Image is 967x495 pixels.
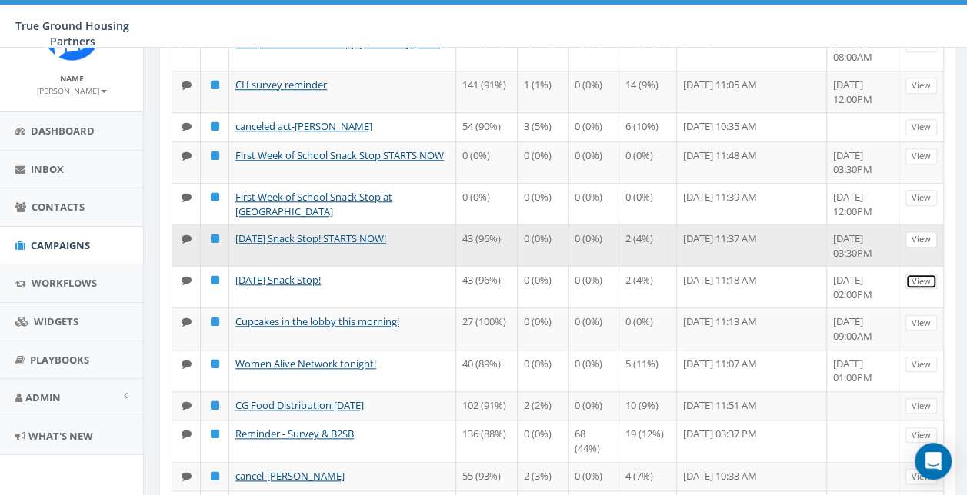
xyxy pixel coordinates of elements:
td: 19 (12%) [619,420,677,461]
td: [DATE] 12:00PM [827,183,900,224]
td: [DATE] 11:07 AM [677,350,827,391]
td: 0 (0%) [518,224,569,266]
td: [DATE] 11:48 AM [677,141,827,183]
small: [PERSON_NAME] [37,85,107,96]
i: Published [211,275,219,285]
span: Workflows [32,276,97,290]
a: First Week of School Snack Stop STARTS NOW [235,148,444,162]
td: [DATE] 11:51 AM [677,391,827,420]
td: 14 (9%) [619,71,677,112]
td: [DATE] 08:00AM [827,29,900,71]
i: Text SMS [182,121,192,131]
td: 2 (2%) [518,391,569,420]
i: Published [211,121,219,131]
i: Text SMS [182,317,192,327]
i: Published [211,317,219,327]
a: cancel-[PERSON_NAME] [235,469,345,483]
td: [DATE] 11:13 AM [677,307,827,349]
div: Open Intercom Messenger [915,443,952,480]
a: Reminder - Survey & B2SB [235,427,354,440]
i: Text SMS [182,471,192,481]
td: 2 (3%) [518,462,569,491]
td: 0 (0%) [569,307,619,349]
td: 0 (0%) [518,141,569,183]
td: 0 (0%) [518,350,569,391]
span: Inbox [31,162,64,176]
td: 4 (7%) [619,462,677,491]
small: Name [60,73,84,84]
td: 68 (44%) [569,420,619,461]
td: 0 (0%) [619,141,677,183]
a: [DATE] Snack Stop! [235,273,321,287]
td: 0 (0%) [569,183,619,224]
span: Dashboard [31,124,95,138]
td: 29 (7%) [619,29,677,71]
i: Text SMS [182,80,192,90]
td: 0 (0%) [569,29,619,71]
span: What's New [28,429,93,443]
i: Text SMS [182,151,192,161]
i: Published [211,359,219,369]
td: [DATE] 01:00PM [827,350,900,391]
a: View [905,427,937,444]
td: [DATE] 11:05 AM [677,71,827,112]
span: Playbooks [30,353,89,367]
i: Published [211,234,219,244]
i: Published [211,429,219,439]
i: Text SMS [182,275,192,285]
a: View [905,190,937,206]
a: View [905,78,937,94]
td: 6 (10%) [619,112,677,141]
td: 136 (88%) [456,420,518,461]
td: 1 (1%) [518,71,569,112]
a: canceled act-[PERSON_NAME] [235,119,372,133]
a: Women Alive Network tonight! [235,357,376,370]
a: View [905,119,937,135]
a: First Week of School Snack Stop at [GEOGRAPHIC_DATA] [235,190,392,218]
td: 0 (0%) [518,420,569,461]
td: 2 (4%) [619,224,677,266]
span: Contacts [32,200,85,214]
a: View [905,469,937,485]
td: 3 (5%) [518,112,569,141]
i: Text SMS [182,400,192,410]
td: [DATE] 03:30PM [827,141,900,183]
span: Admin [25,390,61,404]
td: 0 (0%) [569,391,619,420]
td: 0 (0%) [569,266,619,307]
a: CG Food Distribution [DATE] [235,398,364,412]
i: Text SMS [182,234,192,244]
td: [DATE] 03:37 PM [677,420,827,461]
td: 0 (0%) [569,224,619,266]
td: [DATE] 11:18 AM [677,266,827,307]
td: [DATE] 03:30PM [827,224,900,266]
td: 0 (0%) [569,350,619,391]
td: [DATE] 11:37 AM [677,224,827,266]
span: True Ground Housing Partners [15,18,129,48]
td: [DATE] 12:00PM [827,71,900,112]
td: 54 (90%) [456,112,518,141]
i: Published [211,80,219,90]
a: [DATE] Snack Stop! STARTS NOW! [235,231,386,245]
a: View [905,398,937,414]
td: 0 (0%) [569,141,619,183]
td: 43 (96%) [456,266,518,307]
td: 40 (89%) [456,350,518,391]
i: Text SMS [182,359,192,369]
td: [DATE] 10:33 AM [677,462,827,491]
a: View [905,148,937,164]
td: 0 (0%) [619,183,677,224]
td: 0 (0%) [518,29,569,71]
td: 0 (0%) [518,183,569,224]
a: [PERSON_NAME] [37,83,107,97]
td: 0 (0%) [518,307,569,349]
td: 0 (0%) [569,112,619,141]
i: Published [211,192,219,202]
td: [DATE] 09:00AM [827,307,900,349]
a: View [905,231,937,247]
td: 141 (91%) [456,71,518,112]
a: Backpack and School Supply Giveaway [DATE] [235,36,444,50]
td: 0 (0%) [456,141,518,183]
td: 10 (9%) [619,391,677,420]
td: [DATE] 07:15 AM [677,29,827,71]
